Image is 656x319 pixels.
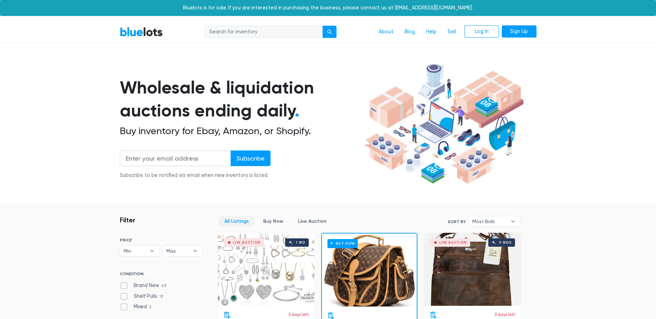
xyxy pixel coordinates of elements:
input: Subscribe [231,150,271,166]
label: Brand New [120,282,168,289]
input: Search for inventory [205,26,323,38]
span: Max [166,246,189,256]
label: Sort By [448,219,466,225]
span: 13 [157,294,165,300]
p: 3 days left [288,311,309,318]
a: Sign Up [502,25,537,38]
span: 2 [147,305,154,310]
b: ▾ [145,246,159,256]
a: Buy Now [322,234,417,306]
b: ▾ [188,246,202,256]
div: 0 bids [499,241,512,244]
a: Help [421,25,442,39]
span: 43 [159,283,168,289]
a: BlueLots [120,27,163,37]
div: Subscribe to be notified via email when new inventory is listed. [120,172,271,179]
h1: Wholesale & liquidation auctions ending daily [120,76,362,122]
a: Sell [442,25,462,39]
label: Mixed [120,303,154,311]
a: Buy Now [257,216,289,227]
h3: Filter [120,216,135,224]
h6: CONDITION [120,271,203,279]
div: Live Auction [233,241,260,244]
div: 1 bid [296,241,305,244]
img: hero-ee84e7d0318cb26816c560f6b4441b76977f77a177738b4e94f68c95b2b83dbb.png [362,61,526,187]
label: Shelf Pulls [120,293,165,300]
a: Live Auction 1 bid [218,233,314,306]
a: Log In [464,25,499,38]
a: About [373,25,399,39]
a: Live Auction [292,216,332,227]
input: Enter your email address [120,150,231,166]
a: All Listings [218,216,255,227]
span: Most Bids [472,216,507,227]
a: Live Auction 0 bids [424,233,521,306]
div: Live Auction [439,241,467,244]
p: 3 days left [495,311,515,318]
a: Blog [399,25,421,39]
b: ▾ [506,216,520,227]
h6: Buy Now [327,239,358,248]
span: Min [124,246,147,256]
span: . [295,100,299,121]
h6: PRICE [120,238,203,243]
h2: Buy inventory for Ebay, Amazon, or Shopify. [120,125,362,137]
